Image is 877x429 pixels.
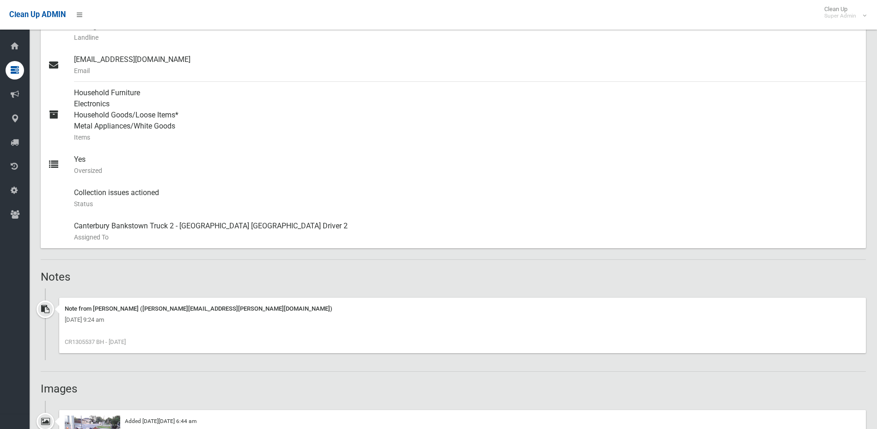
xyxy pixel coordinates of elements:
small: Assigned To [74,232,859,243]
small: Email [74,65,859,76]
span: Clean Up ADMIN [9,10,66,19]
div: Household Furniture Electronics Household Goods/Loose Items* Metal Appliances/White Goods [74,82,859,148]
div: [EMAIL_ADDRESS][DOMAIN_NAME] [74,49,859,82]
small: Super Admin [824,12,856,19]
div: Yes [74,148,859,182]
span: Clean Up [820,6,865,19]
small: Status [74,198,859,209]
h2: Notes [41,271,866,283]
a: [EMAIL_ADDRESS][DOMAIN_NAME]Email [41,49,866,82]
div: Canterbury Bankstown Truck 2 - [GEOGRAPHIC_DATA] [GEOGRAPHIC_DATA] Driver 2 [74,215,859,248]
span: CR1305537 BH - [DATE] [65,338,126,345]
small: Landline [74,32,859,43]
div: [DATE] 9:24 am [65,314,860,325]
small: Oversized [74,165,859,176]
div: Collection issues actioned [74,182,859,215]
small: Items [74,132,859,143]
h2: Images [41,383,866,395]
div: None given [74,15,859,49]
div: Note from [PERSON_NAME] ([PERSON_NAME][EMAIL_ADDRESS][PERSON_NAME][DOMAIN_NAME]) [65,303,860,314]
small: Added [DATE][DATE] 6:44 am [125,418,196,424]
